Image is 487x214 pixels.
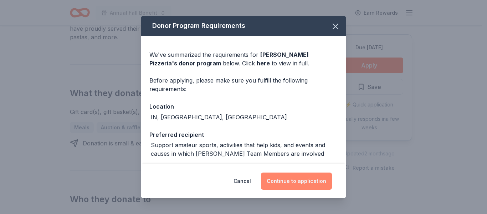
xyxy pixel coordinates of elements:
button: Continue to application [261,173,332,190]
div: IN, [GEOGRAPHIC_DATA], [GEOGRAPHIC_DATA] [151,113,287,121]
div: Preferred recipient [149,130,338,139]
a: here [257,59,270,68]
button: Cancel [234,173,251,190]
div: We've summarized the requirements for below. Click to view in full. [149,50,338,68]
div: Support amateur sports, activities that help kids, and events and causes in which [PERSON_NAME] T... [151,141,338,158]
div: Donor Program Requirements [141,16,346,36]
div: Location [149,102,338,111]
div: Before applying, please make sure you fulfill the following requirements: [149,76,338,93]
